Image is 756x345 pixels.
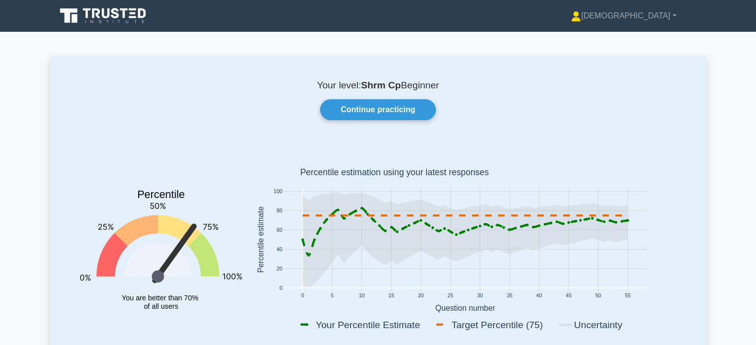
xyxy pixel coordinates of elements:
text: 20 [418,293,423,299]
tspan: of all users [144,302,178,310]
text: 15 [388,293,394,299]
text: 40 [276,247,282,252]
tspan: You are better than 70% [122,294,198,302]
text: Percentile estimation using your latest responses [300,168,489,178]
text: 40 [536,293,542,299]
text: 30 [477,293,483,299]
text: 0 [279,285,282,291]
text: Percentile [137,189,185,201]
text: 80 [276,208,282,214]
text: 35 [506,293,512,299]
text: 45 [566,293,572,299]
text: 60 [276,227,282,233]
text: 20 [276,266,282,272]
text: 0 [301,293,304,299]
text: Question number [435,304,495,312]
b: Shrm Cp [361,80,401,90]
text: 25 [447,293,453,299]
text: 55 [625,293,631,299]
text: 10 [359,293,365,299]
a: [DEMOGRAPHIC_DATA] [547,6,700,26]
text: Percentile estimate [256,207,264,273]
p: Your level: Beginner [74,79,682,91]
text: 50 [595,293,601,299]
a: Continue practicing [320,99,435,120]
text: 5 [331,293,334,299]
text: 100 [273,189,282,195]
